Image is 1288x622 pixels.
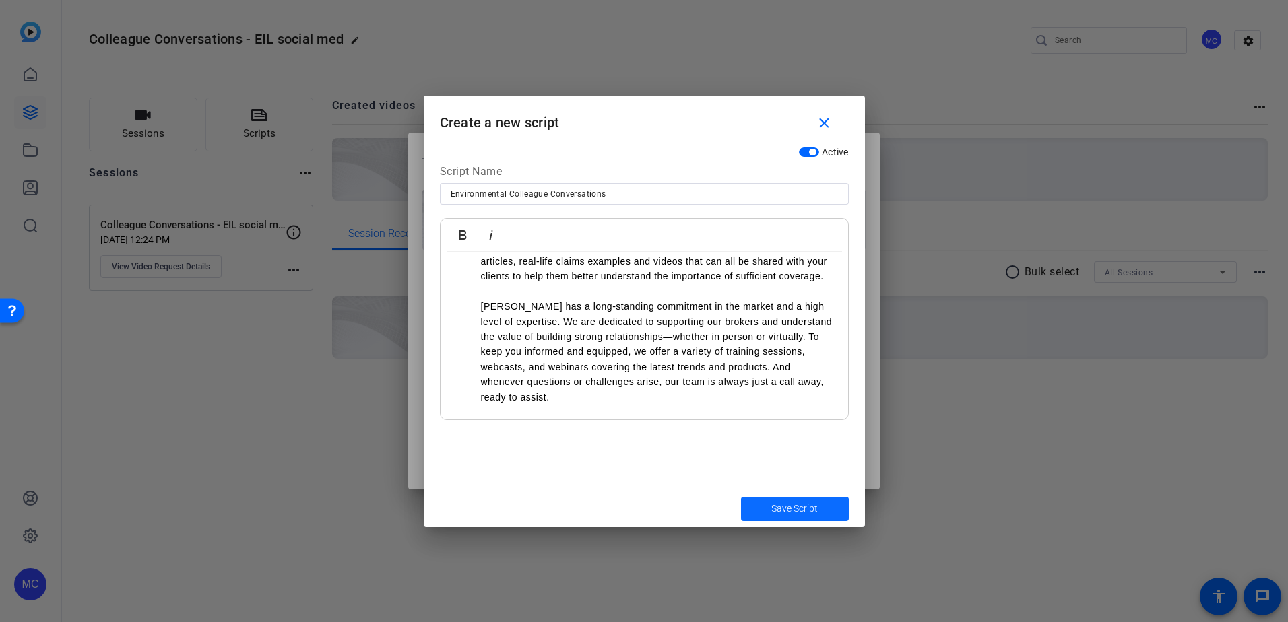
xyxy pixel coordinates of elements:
[440,164,849,184] div: Script Name
[481,299,835,405] li: [PERSON_NAME] has a long-standing commitment in the market and a high level of expertise. We are ...
[822,147,849,158] span: Active
[741,497,849,521] button: Save Script
[816,115,833,132] mat-icon: close
[424,96,865,139] h1: Create a new script
[451,186,838,202] input: Enter Script Name
[478,221,504,248] button: Italic (Ctrl+I)
[450,221,476,248] button: Bold (Ctrl+B)
[771,502,818,516] span: Save Script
